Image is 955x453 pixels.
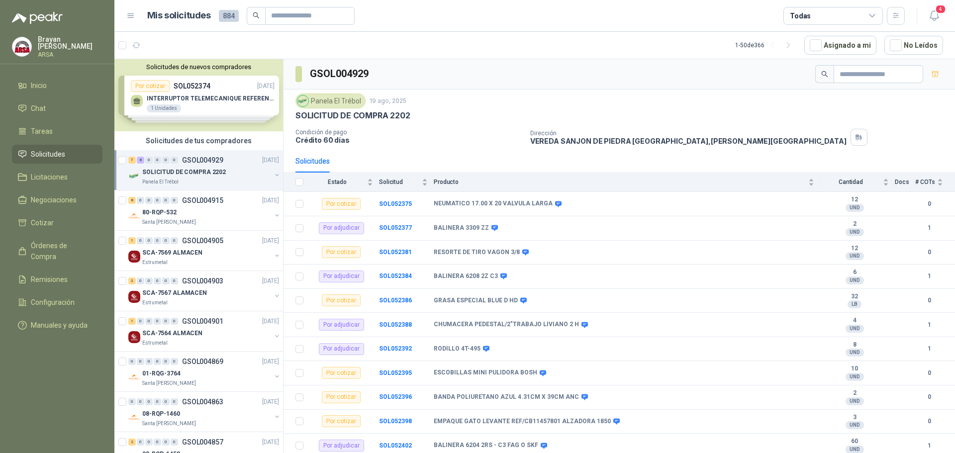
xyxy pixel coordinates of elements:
[915,272,943,281] b: 1
[182,318,223,325] p: GSOL004901
[820,245,889,253] b: 12
[128,275,281,307] a: 3 0 0 0 0 0 GSOL004903[DATE] Company LogoSCA-7567 ALAMACENEstrumetal
[219,10,239,22] span: 884
[915,199,943,209] b: 0
[182,197,223,204] p: GSOL004915
[322,294,361,306] div: Por cotizar
[434,418,611,426] b: EMPAQUE GATO LEVANTE REF/CB11457801 ALZADORA 1850
[154,439,161,446] div: 0
[182,398,223,405] p: GSOL004863
[12,213,102,232] a: Cotizar
[137,197,144,204] div: 0
[820,341,889,349] b: 8
[434,297,518,305] b: GRASA ESPECIAL BLUE D HD
[322,415,361,427] div: Por cotizar
[895,173,915,192] th: Docs
[379,224,412,231] a: SOL052377
[154,237,161,244] div: 0
[142,339,168,347] p: Estrumetal
[319,222,364,234] div: Por adjudicar
[379,272,412,279] a: SOL052384
[253,12,260,19] span: search
[12,236,102,266] a: Órdenes de Compra
[118,63,279,71] button: Solicitudes de nuevos compradores
[915,248,943,257] b: 0
[915,179,935,185] span: # COTs
[846,397,864,405] div: UND
[171,439,178,446] div: 0
[379,442,412,449] a: SOL052402
[12,316,102,335] a: Manuales y ayuda
[31,194,77,205] span: Negociaciones
[379,393,412,400] a: SOL052396
[846,276,864,284] div: UND
[38,36,102,50] p: Brayan [PERSON_NAME]
[379,249,412,256] a: SOL052381
[12,122,102,141] a: Tareas
[434,179,806,185] span: Producto
[379,297,412,304] b: SOL052386
[379,321,412,328] b: SOL052388
[804,36,876,55] button: Asignado a mi
[12,145,102,164] a: Solicitudes
[128,439,136,446] div: 2
[262,317,279,326] p: [DATE]
[379,418,412,425] a: SOL052398
[12,37,31,56] img: Company Logo
[142,369,181,378] p: 01-RQG-3764
[379,345,412,352] b: SOL052392
[162,277,170,284] div: 0
[38,52,102,58] p: ARSA
[31,126,53,137] span: Tareas
[434,393,579,401] b: BANDA POLIURETANO AZUL 4.31CM X 39CM ANC
[162,157,170,164] div: 0
[162,439,170,446] div: 0
[820,317,889,325] b: 4
[821,71,828,78] span: search
[162,237,170,244] div: 0
[295,93,366,108] div: Panela El Trébol
[820,220,889,228] b: 2
[128,356,281,387] a: 0 0 0 0 0 0 GSOL004869[DATE] Company Logo01-RQG-3764Santa [PERSON_NAME]
[142,288,207,298] p: SCA-7567 ALAMACEN
[434,173,820,192] th: Producto
[142,208,177,217] p: 80-RQP-532
[915,320,943,330] b: 1
[171,318,178,325] div: 0
[12,76,102,95] a: Inicio
[128,157,136,164] div: 7
[31,103,46,114] span: Chat
[128,398,136,405] div: 0
[171,398,178,405] div: 0
[915,344,943,354] b: 1
[12,99,102,118] a: Chat
[128,318,136,325] div: 1
[31,240,93,262] span: Órdenes de Compra
[379,200,412,207] a: SOL052375
[154,157,161,164] div: 0
[262,196,279,205] p: [DATE]
[162,197,170,204] div: 0
[262,397,279,407] p: [DATE]
[137,439,144,446] div: 0
[925,7,943,25] button: 4
[935,4,946,14] span: 4
[145,237,153,244] div: 0
[434,321,579,329] b: CHUMACERA PEDESTAL/2"TRABAJO LIVIANO 2 H
[295,110,410,121] p: SOLICITUD DE COMPRA 2202
[171,157,178,164] div: 0
[915,368,943,378] b: 0
[434,272,498,280] b: BALINERA 6208 2Z C3
[137,398,144,405] div: 0
[12,293,102,312] a: Configuración
[262,276,279,286] p: [DATE]
[171,197,178,204] div: 0
[262,156,279,165] p: [DATE]
[820,179,881,185] span: Cantidad
[820,196,889,204] b: 12
[154,318,161,325] div: 0
[12,270,102,289] a: Remisiones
